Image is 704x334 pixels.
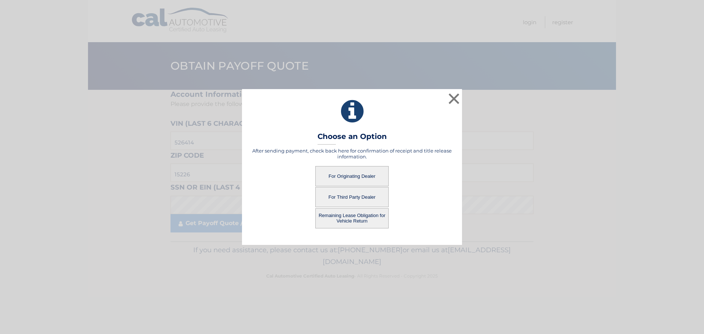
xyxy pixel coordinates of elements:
button: For Third Party Dealer [315,187,389,207]
button: × [447,91,461,106]
button: Remaining Lease Obligation for Vehicle Return [315,208,389,228]
button: For Originating Dealer [315,166,389,186]
h5: After sending payment, check back here for confirmation of receipt and title release information. [251,148,453,159]
h3: Choose an Option [318,132,387,145]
